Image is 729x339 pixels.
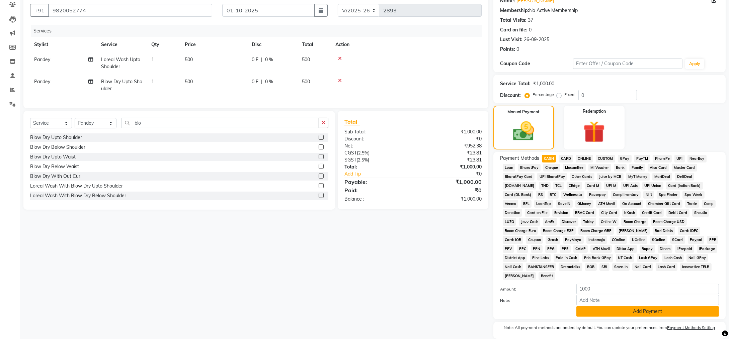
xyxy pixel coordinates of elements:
[503,164,515,172] span: Loan
[531,245,543,253] span: PPN
[618,155,632,162] span: GPay
[521,200,532,208] span: BFL
[546,236,560,244] span: Gcash
[560,218,578,226] span: Discover
[588,164,611,172] span: MI Voucher
[634,155,650,162] span: PayTM
[425,171,486,178] div: ₹0
[548,191,559,199] span: BTC
[637,254,660,262] span: Lash GPay
[500,80,531,87] div: Service Total:
[629,164,645,172] span: Family
[503,173,535,181] span: BharatPay Card
[612,263,630,271] span: Save-In
[339,142,413,149] div: Net:
[672,164,697,172] span: Master Card
[339,128,413,135] div: Sub Total:
[339,178,413,186] div: Payable:
[265,78,273,85] span: 0 %
[518,164,541,172] span: BharatPay
[678,227,701,235] span: Card: IDFC
[339,163,413,171] div: Total:
[101,56,140,70] span: Loreal Wash Upto Shoulder
[339,149,413,156] div: ( )
[599,218,619,226] span: Online W
[652,173,672,181] span: MariDeal
[413,142,487,149] div: ₹952.38
[506,119,541,143] img: _cash.svg
[640,209,664,217] span: Credit Card
[617,227,650,235] span: [PERSON_NAME]
[615,245,637,253] span: Dittor App
[298,37,331,52] th: Total
[413,186,487,194] div: ₹0
[590,245,612,253] span: ATH Movil
[500,60,573,67] div: Coupon Code
[500,26,528,33] div: Card on file:
[503,209,522,217] span: Donation
[503,272,536,280] span: [PERSON_NAME]
[248,37,298,52] th: Disc
[563,236,584,244] span: PayMaya
[503,200,518,208] span: Venmo
[564,92,574,98] label: Fixed
[181,37,248,52] th: Price
[610,236,627,244] span: COnline
[30,163,79,170] div: Blow Dry Below Waist
[500,155,539,162] span: Payment Methods
[541,227,576,235] span: Room Charge EGP
[687,155,707,162] span: NearBuy
[656,263,677,271] span: Lash Card
[560,245,571,253] span: PPE
[666,182,703,190] span: Card (Indian Bank)
[707,236,718,244] span: PPR
[30,144,85,151] div: Blow Dry Below Shoulder
[339,156,413,163] div: ( )
[674,155,685,162] span: UPI
[500,7,719,14] div: No Active Membership
[620,200,643,208] span: On Account
[667,325,715,331] label: Payment Methods Setting
[524,36,549,43] div: 26-09-2025
[530,254,551,262] span: Pine Labs
[413,156,487,163] div: ₹23.81
[519,218,540,226] span: Jazz Cash
[640,245,655,253] span: Rupay
[30,134,82,141] div: Blow Dry Upto Shoulder
[261,78,262,85] span: |
[586,236,607,244] span: Instamojo
[670,236,685,244] span: SCard
[48,4,212,17] input: Search by Name/Mobile/Email/Code
[339,186,413,194] div: Paid:
[517,245,528,253] span: PPC
[642,182,663,190] span: UPI Union
[604,182,619,190] span: UPI M
[302,79,310,85] span: 500
[646,200,682,208] span: Chamber Gift Card
[653,227,675,235] span: Bad Debts
[596,155,615,162] span: CUSTOM
[559,155,573,162] span: CARD
[581,218,596,226] span: Tabby
[582,254,613,262] span: Pnb Bank GPay
[651,218,687,226] span: Room Charge USD
[576,155,593,162] span: ONLINE
[585,182,601,190] span: Card M
[534,200,553,208] span: LoanTap
[576,284,719,294] input: Amount
[344,150,357,156] span: CGST
[697,245,717,253] span: iPackage
[556,200,573,208] span: SaveIN
[503,191,534,199] span: Card (DL Bank)
[657,191,680,199] span: Spa Finder
[30,153,76,160] div: Blow Dry Upto Waist
[528,17,533,24] div: 37
[545,245,557,253] span: PPG
[563,164,586,172] span: MosamBee
[500,36,522,43] div: Last Visit:
[526,236,543,244] span: Coupon
[611,191,641,199] span: Complimentary
[567,182,582,190] span: CEdge
[680,263,712,271] span: Innovative TELR
[503,236,523,244] span: Card: IOB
